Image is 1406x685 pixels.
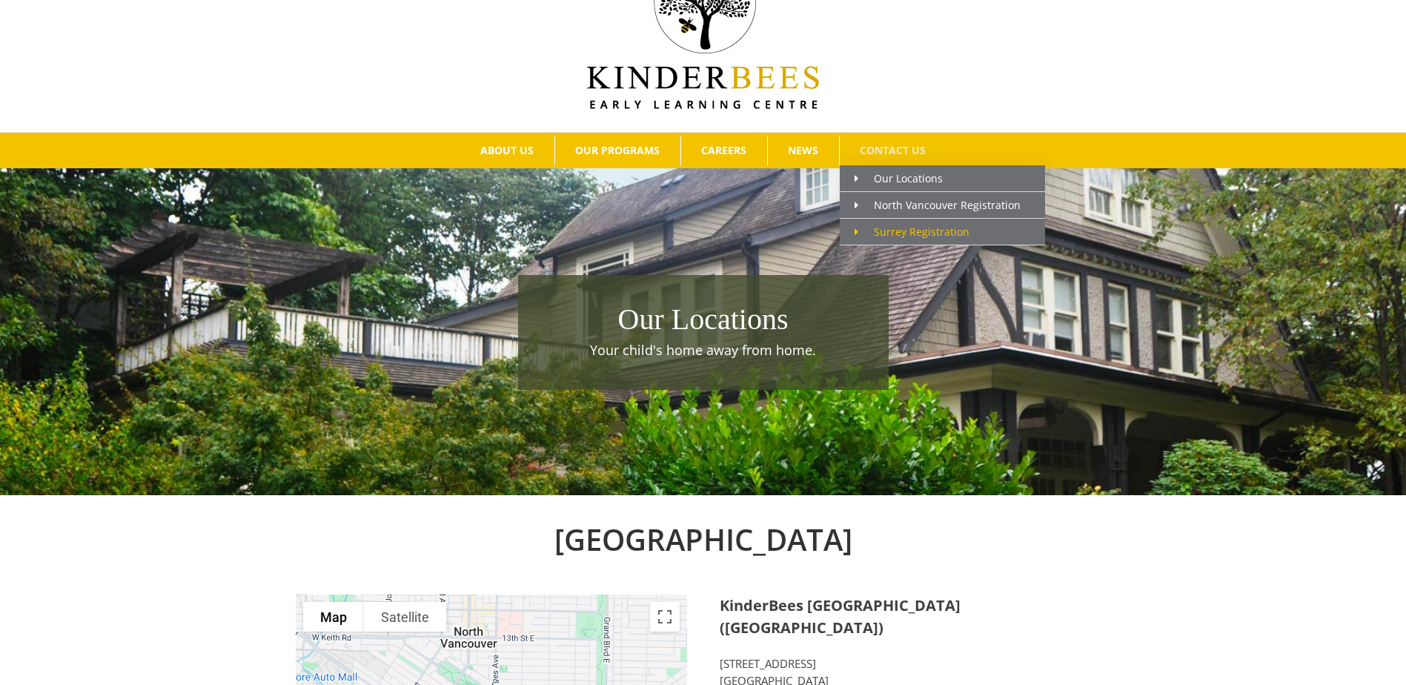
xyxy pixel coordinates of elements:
[681,136,767,165] a: CAREERS
[460,136,554,165] a: ABOUT US
[768,136,839,165] a: NEWS
[364,602,446,632] button: Show satellite imagery
[840,192,1045,219] a: North Vancouver Registration
[296,517,1111,562] h2: [GEOGRAPHIC_DATA]
[840,165,1045,192] a: Our Locations
[650,602,680,632] button: Toggle fullscreen view
[720,595,961,638] strong: KinderBees [GEOGRAPHIC_DATA] ([GEOGRAPHIC_DATA])
[855,171,943,185] span: Our Locations
[701,145,746,156] span: CAREERS
[575,145,660,156] span: OUR PROGRAMS
[840,219,1045,245] a: Surrey Registration
[788,145,818,156] span: NEWS
[555,136,680,165] a: OUR PROGRAMS
[303,602,364,632] button: Show street map
[855,225,969,239] span: Surrey Registration
[480,145,534,156] span: ABOUT US
[525,340,881,360] p: Your child's home away from home.
[22,133,1384,168] nav: Main Menu
[840,136,946,165] a: CONTACT US
[525,299,881,340] h1: Our Locations
[860,145,926,156] span: CONTACT US
[855,198,1021,212] span: North Vancouver Registration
